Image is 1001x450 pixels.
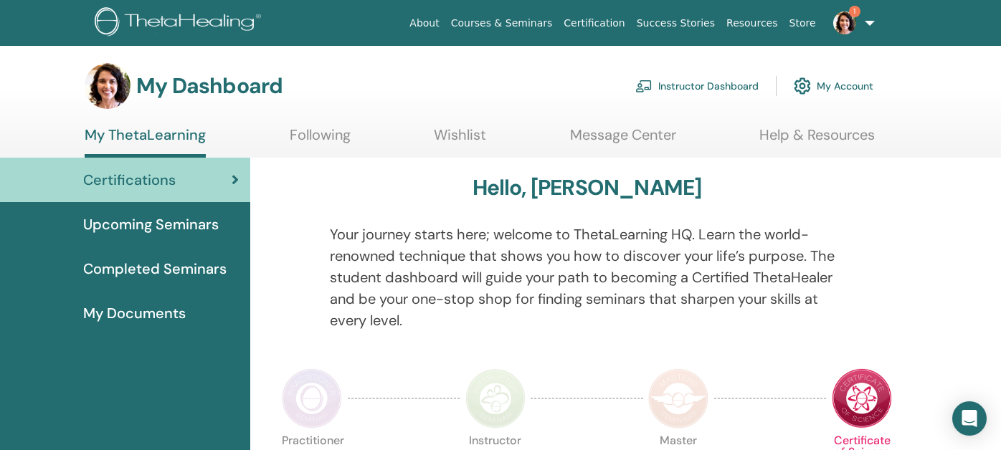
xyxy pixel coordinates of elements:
[759,126,875,154] a: Help & Resources
[290,126,351,154] a: Following
[136,73,283,99] h3: My Dashboard
[85,126,206,158] a: My ThetaLearning
[434,126,486,154] a: Wishlist
[635,80,653,92] img: chalkboard-teacher.svg
[282,368,342,429] img: Practitioner
[570,126,676,154] a: Message Center
[849,6,860,17] span: 1
[95,7,266,39] img: logo.png
[721,10,784,37] a: Resources
[784,10,822,37] a: Store
[794,70,873,102] a: My Account
[465,368,526,429] img: Instructor
[635,70,759,102] a: Instructor Dashboard
[473,175,702,201] h3: Hello, [PERSON_NAME]
[85,63,131,109] img: default.jpg
[330,224,844,331] p: Your journey starts here; welcome to ThetaLearning HQ. Learn the world-renowned technique that sh...
[83,258,227,279] span: Completed Seminars
[404,10,445,37] a: About
[83,214,219,235] span: Upcoming Seminars
[833,11,856,34] img: default.jpg
[952,401,987,436] div: Open Intercom Messenger
[445,10,559,37] a: Courses & Seminars
[83,169,176,191] span: Certifications
[83,302,186,324] span: My Documents
[794,74,811,98] img: cog.svg
[648,368,708,429] img: Master
[558,10,630,37] a: Certification
[832,368,892,429] img: Certificate of Science
[631,10,721,37] a: Success Stories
